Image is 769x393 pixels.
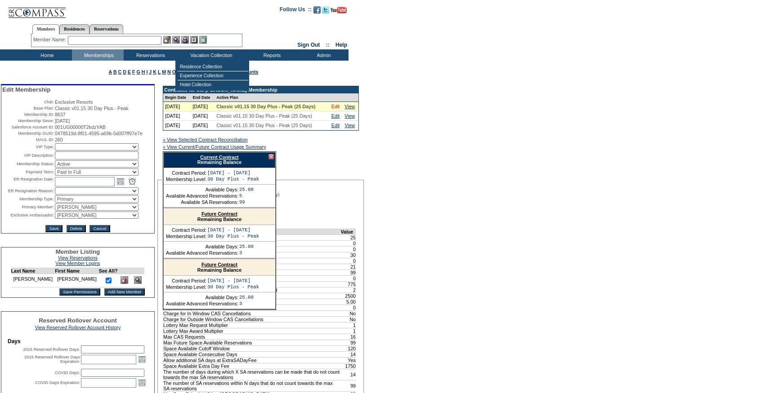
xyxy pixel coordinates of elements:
a: N [167,69,171,75]
td: Exclusive Ambassador: [2,212,54,219]
span: 260 [55,137,63,142]
input: Save Permissions [59,288,100,296]
img: Become our fan on Facebook [313,6,321,13]
td: 30 [340,252,356,258]
td: Available Days: [166,295,238,300]
a: Open the calendar popup. [137,378,147,388]
td: First Name [55,268,99,274]
td: ER Resignation Date: [2,177,54,186]
td: Hotel Collection [178,80,248,89]
span: Classic v01.15 30 Day Plus - Peak (25 Days) [216,113,312,119]
td: 25 [340,234,356,240]
img: View Dashboard [134,276,142,284]
a: D [123,69,126,75]
td: Contract Period: [166,170,206,176]
td: Available Advanced Reservations: [166,301,238,306]
a: Help [335,42,347,48]
td: See All? [99,268,118,274]
a: Edit [331,104,340,109]
a: Open the calendar popup. [116,177,125,186]
td: [PERSON_NAME] [11,274,55,287]
td: Contract Period: [166,278,206,283]
td: [DATE] [163,121,191,130]
td: 0 [340,246,356,252]
td: 25.00 [239,295,254,300]
td: Club: [2,99,54,105]
td: 30 Day Plus - Peak [207,284,259,290]
td: Membership Level: [166,177,206,182]
td: 99 [239,199,254,205]
a: Subscribe to our YouTube Channel [331,9,347,14]
td: [DATE] [191,102,215,111]
a: Open the calendar popup. [137,354,147,364]
td: Admin [297,49,349,61]
td: Membership Type: [2,195,54,203]
a: Follow us on Twitter [322,9,329,14]
a: View [344,123,355,128]
td: 1 [340,328,356,334]
td: 775 [340,281,356,287]
td: Contract Period: [166,227,206,233]
span: [DATE] [55,118,70,124]
td: Lottery Max Request Multiplier [163,322,340,328]
td: 16 [340,334,356,340]
a: Future Contract [201,211,237,216]
input: Add New Member [104,288,145,296]
td: 0 [340,240,356,246]
td: 3 [239,301,254,306]
td: 25.00 [239,187,254,192]
a: » View Current/Future Contract Usage Summary [163,144,266,150]
a: F [132,69,135,75]
td: Available Days: [166,187,238,192]
td: Days [8,338,148,344]
span: 0478519d-8f01-4595-a69b-5d007ff97e7e [55,131,143,136]
td: The number of SA reservations within N days that do not count towards the max SA reservations [163,380,340,391]
a: B [113,69,117,75]
td: [DATE] [163,102,191,111]
td: 25.00 [239,244,254,249]
span: 8637 [55,112,66,117]
div: Member Name: [33,36,68,44]
td: Space Available Consecutive Days [163,351,340,357]
a: View Reservations [58,255,98,261]
td: Begin Date [163,93,191,102]
td: No [340,310,356,316]
td: Membership Level: [166,284,206,290]
td: 0 [340,275,356,281]
a: Open the time view popup. [127,177,137,186]
td: Lottery Max Award Multiplier [163,328,340,334]
td: Vacation Collection [175,49,245,61]
td: 0 [340,258,356,264]
td: 21 [340,264,356,269]
td: 0 [340,305,356,310]
a: K [153,69,156,75]
td: [DATE] - [DATE] [207,170,259,176]
td: [DATE] [163,111,191,121]
td: 30 Day Plus - Peak [207,234,259,239]
td: Reports [245,49,297,61]
td: 1 [340,322,356,328]
span: Classic v01.15 30 Day Plus - Peak [55,106,128,111]
span: Exclusive Resorts [55,99,93,105]
td: 14 [340,351,356,357]
a: Reservations [89,24,123,34]
img: b_edit.gif [163,36,171,44]
td: ER Resignation Reason: [2,187,54,194]
td: 2500 [340,293,356,299]
a: A [109,69,112,75]
td: Base Plan: [2,106,54,111]
td: [PERSON_NAME] [55,274,99,287]
a: C [118,69,122,75]
label: 2015 Reserved Rollover Days Expiration: [24,355,80,364]
img: Follow us on Twitter [322,6,329,13]
td: 3 [239,250,254,256]
td: Yes [340,357,356,363]
td: 2 [340,287,356,293]
td: VIP Description: [2,151,54,159]
td: Primary Member: [2,203,54,211]
td: Max CAS Requests [163,334,340,340]
td: Contracts for the [PERSON_NAME] Membership [163,86,358,93]
td: Membership Since: [2,118,54,124]
a: Members [32,24,60,34]
td: VIP Type: [2,143,54,150]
